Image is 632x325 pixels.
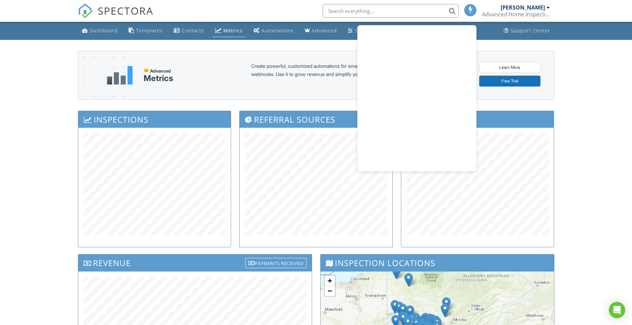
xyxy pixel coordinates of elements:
a: SPECTORA [78,9,153,24]
div: Dashboard [90,27,118,34]
h3: Revenue [78,254,312,271]
div: Support Center [511,27,550,34]
div: [PERSON_NAME] [501,4,545,11]
div: Advanced [312,27,337,34]
a: Support Center [501,25,553,37]
a: Templates [126,25,165,37]
h3: Top Agents [401,111,554,128]
a: Settings [345,25,378,37]
a: Automations (Basic) [251,25,296,37]
a: Zoom out [325,286,335,296]
a: Metrics [212,25,245,37]
div: Advanced Home Inspections Pennsylvania [482,11,550,18]
a: Advanced [302,25,340,37]
div: Contacts [182,27,204,34]
div: Open Intercom Messenger [609,302,625,318]
span: SPECTORA [98,3,153,18]
img: metrics-aadfce2e17a16c02574e7fc40e4d6b8174baaf19895a402c862ea781aae8ef5b.svg [107,66,133,84]
img: The Best Home Inspection Software - Spectora [78,3,93,18]
a: Payments Received [245,256,307,267]
div: Automations [261,27,294,34]
input: Search everything... [323,4,459,18]
div: Metrics [144,74,173,83]
h3: Inspections [78,111,231,128]
a: Contacts [171,25,207,37]
div: Create powerful, customized automations for emails, texts, and webhooks. Use it to grow revenue a... [251,62,401,89]
div: Metrics [223,27,243,34]
a: Learn More [479,62,540,73]
h3: Inspection Locations [321,254,554,271]
div: Templates [136,27,163,34]
a: Dashboard [79,25,120,37]
a: Free Trial [479,76,540,87]
a: Zoom in [325,276,335,286]
div: Payments Received [245,258,307,268]
img: advanced-banner-bg-f6ff0eecfa0ee76150a1dea9fec4b49f333892f74bc19f1b897a312d7a1b2ff3.png [78,51,124,126]
div: Settings [355,27,375,34]
span: Advanced [150,68,171,74]
h3: Referral Sources [240,111,392,128]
